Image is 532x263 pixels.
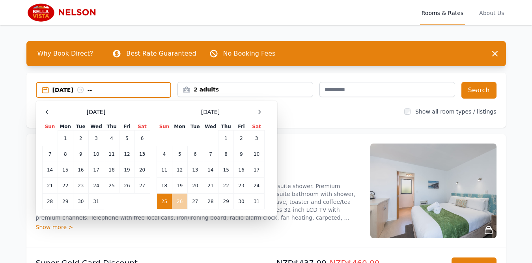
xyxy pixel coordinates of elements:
[119,131,134,146] td: 5
[73,123,88,131] th: Tue
[172,194,187,209] td: 26
[58,146,73,162] td: 8
[201,108,220,116] span: [DATE]
[187,123,203,131] th: Tue
[218,123,234,131] th: Thu
[134,123,150,131] th: Sat
[203,123,218,131] th: Wed
[234,178,249,194] td: 23
[234,146,249,162] td: 9
[461,82,497,99] button: Search
[203,162,218,178] td: 14
[134,131,150,146] td: 6
[157,178,172,194] td: 18
[104,162,119,178] td: 18
[104,131,119,146] td: 4
[42,178,58,194] td: 21
[415,108,496,115] label: Show all room types / listings
[203,146,218,162] td: 7
[172,123,187,131] th: Mon
[172,162,187,178] td: 12
[73,178,88,194] td: 23
[218,178,234,194] td: 22
[42,123,58,131] th: Sun
[187,146,203,162] td: 6
[187,178,203,194] td: 20
[172,178,187,194] td: 19
[88,123,104,131] th: Wed
[223,49,276,58] p: No Booking Fees
[58,131,73,146] td: 1
[42,162,58,178] td: 14
[234,123,249,131] th: Fri
[31,46,100,62] span: Why Book Direct?
[88,178,104,194] td: 24
[73,146,88,162] td: 9
[58,194,73,209] td: 29
[178,86,313,93] div: 2 adults
[42,194,58,209] td: 28
[87,108,105,116] span: [DATE]
[88,131,104,146] td: 3
[157,123,172,131] th: Sun
[36,223,361,231] div: Show more >
[52,86,171,94] div: [DATE] --
[249,162,264,178] td: 17
[187,194,203,209] td: 27
[157,146,172,162] td: 4
[203,194,218,209] td: 28
[73,131,88,146] td: 2
[73,194,88,209] td: 30
[58,123,73,131] th: Mon
[218,146,234,162] td: 8
[187,162,203,178] td: 13
[104,178,119,194] td: 25
[249,194,264,209] td: 31
[119,123,134,131] th: Fri
[119,178,134,194] td: 26
[119,146,134,162] td: 12
[234,162,249,178] td: 16
[249,131,264,146] td: 3
[203,178,218,194] td: 21
[218,131,234,146] td: 1
[218,162,234,178] td: 15
[134,162,150,178] td: 20
[73,162,88,178] td: 16
[88,194,104,209] td: 31
[157,162,172,178] td: 11
[126,49,196,58] p: Best Rate Guaranteed
[119,162,134,178] td: 19
[249,123,264,131] th: Sat
[234,131,249,146] td: 2
[134,178,150,194] td: 27
[26,3,103,22] img: Bella Vista Motel Nelson
[157,194,172,209] td: 25
[104,146,119,162] td: 11
[134,146,150,162] td: 13
[58,178,73,194] td: 22
[234,194,249,209] td: 30
[88,162,104,178] td: 17
[88,146,104,162] td: 10
[42,146,58,162] td: 7
[249,146,264,162] td: 10
[218,194,234,209] td: 29
[104,123,119,131] th: Thu
[172,146,187,162] td: 5
[58,162,73,178] td: 15
[249,178,264,194] td: 24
